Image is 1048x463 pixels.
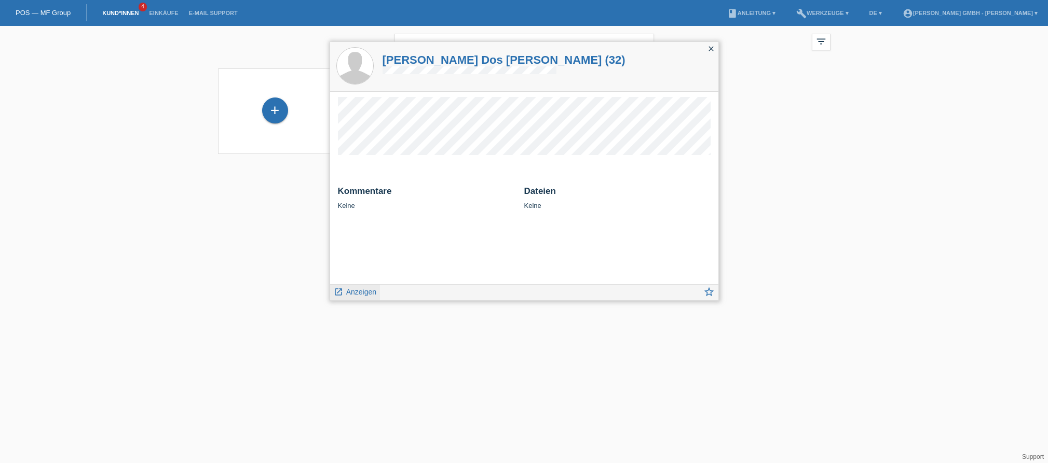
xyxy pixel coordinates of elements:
[707,45,715,53] i: close
[334,285,377,298] a: launch Anzeigen
[1022,453,1044,460] a: Support
[184,10,243,16] a: E-Mail Support
[383,53,625,66] a: [PERSON_NAME] Dos [PERSON_NAME] (32)
[791,10,854,16] a: buildWerkzeuge ▾
[338,186,516,202] h2: Kommentare
[144,10,183,16] a: Einkäufe
[524,186,711,202] h2: Dateien
[727,8,738,19] i: book
[16,9,71,17] a: POS — MF Group
[338,186,516,209] div: Keine
[903,8,913,19] i: account_circle
[346,288,376,296] span: Anzeigen
[703,286,715,298] i: star_border
[864,10,887,16] a: DE ▾
[334,287,343,297] i: launch
[815,36,827,47] i: filter_list
[97,10,144,16] a: Kund*innen
[897,10,1043,16] a: account_circle[PERSON_NAME] GmbH - [PERSON_NAME] ▾
[722,10,781,16] a: bookAnleitung ▾
[139,3,147,11] span: 4
[263,102,288,119] div: Kund*in hinzufügen
[703,287,715,300] a: star_border
[524,186,711,209] div: Keine
[636,39,649,52] i: close
[394,34,654,58] input: Suche...
[796,8,807,19] i: build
